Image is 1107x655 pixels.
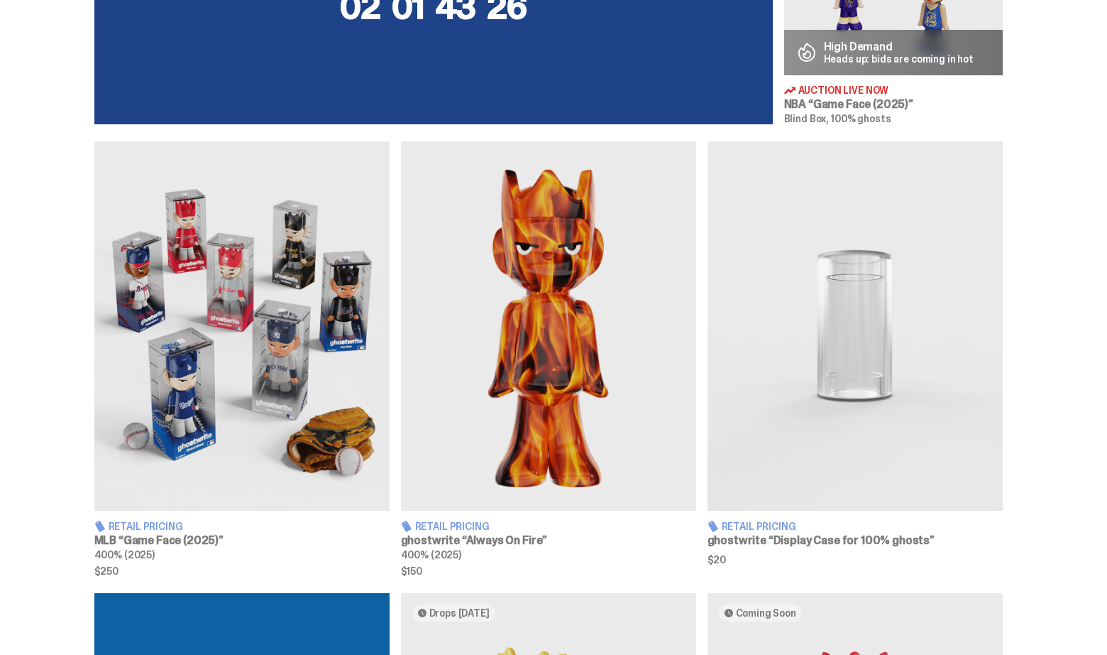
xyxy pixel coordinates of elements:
h3: ghostwrite “Display Case for 100% ghosts” [707,535,1003,546]
a: Always On Fire Retail Pricing [401,141,696,575]
img: Game Face (2025) [94,141,390,511]
span: $250 [94,566,390,576]
span: Drops [DATE] [429,607,490,619]
span: 400% (2025) [401,548,461,561]
span: Coming Soon [736,607,796,619]
span: 100% ghosts [831,112,891,125]
p: High Demand [824,41,974,53]
img: Display Case for 100% ghosts [707,141,1003,511]
p: Heads up: bids are coming in hot [824,54,974,64]
span: $150 [401,566,696,576]
span: Retail Pricing [722,521,796,531]
span: Blind Box, [784,112,830,125]
span: $20 [707,555,1003,565]
h3: NBA “Game Face (2025)” [784,99,1003,110]
a: Game Face (2025) Retail Pricing [94,141,390,575]
span: 400% (2025) [94,548,155,561]
span: Retail Pricing [415,521,490,531]
h3: MLB “Game Face (2025)” [94,535,390,546]
img: Always On Fire [401,141,696,511]
span: Auction Live Now [798,85,889,95]
a: Display Case for 100% ghosts Retail Pricing [707,141,1003,575]
h3: ghostwrite “Always On Fire” [401,535,696,546]
span: Retail Pricing [109,521,183,531]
